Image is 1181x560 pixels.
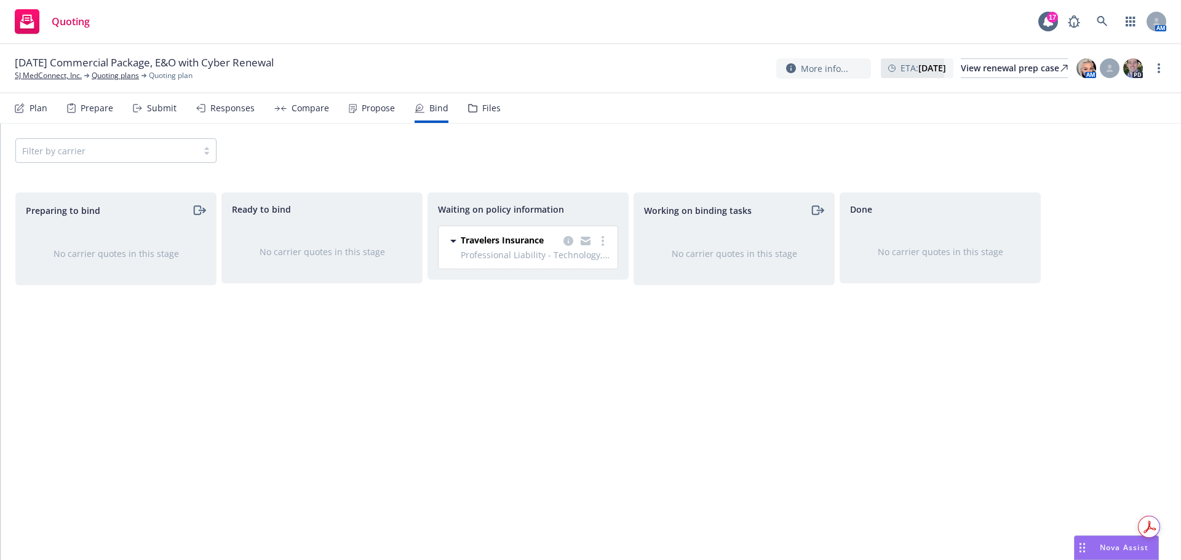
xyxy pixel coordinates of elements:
div: Submit [147,103,177,113]
span: Nova Assist [1100,542,1148,553]
span: Waiting on policy information [438,203,564,216]
div: Responses [210,103,255,113]
a: View renewal prep case [961,58,1068,78]
strong: [DATE] [918,62,946,74]
span: ETA : [901,61,946,74]
a: copy logging email [561,234,576,248]
span: Travelers Insurance [461,234,544,246]
button: More info... [776,58,871,79]
button: Nova Assist [1074,535,1159,560]
span: [DATE] Commercial Package, E&O with Cyber Renewal [15,55,274,70]
span: Done [850,203,872,216]
div: Plan [30,103,47,113]
span: Professional Liability - Technology, Cyber Liability [461,248,610,261]
div: Compare [292,103,329,113]
div: No carrier quotes in this stage [860,245,1020,258]
img: photo [1123,58,1143,78]
span: Working on binding tasks [644,204,752,217]
span: Quoting [52,17,90,26]
a: more [595,234,610,248]
a: SJ MedConnect, Inc. [15,70,82,81]
span: Quoting plan [149,70,193,81]
a: moveRight [191,203,206,218]
div: Bind [429,103,448,113]
div: No carrier quotes in this stage [36,247,196,260]
a: moveRight [809,203,824,218]
div: View renewal prep case [961,59,1068,77]
a: Switch app [1118,9,1143,34]
span: Preparing to bind [26,204,100,217]
div: No carrier quotes in this stage [242,245,402,258]
div: Files [482,103,501,113]
a: Quoting plans [92,70,139,81]
a: copy logging email [578,234,593,248]
span: More info... [801,62,848,75]
div: Prepare [81,103,113,113]
a: Quoting [10,4,95,39]
div: 17 [1047,12,1058,23]
a: Report a Bug [1062,9,1086,34]
div: Propose [362,103,395,113]
div: Drag to move [1075,536,1090,559]
div: No carrier quotes in this stage [654,247,814,260]
a: Search [1090,9,1115,34]
span: Ready to bind [232,203,291,216]
img: photo [1076,58,1096,78]
a: more [1151,61,1166,76]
